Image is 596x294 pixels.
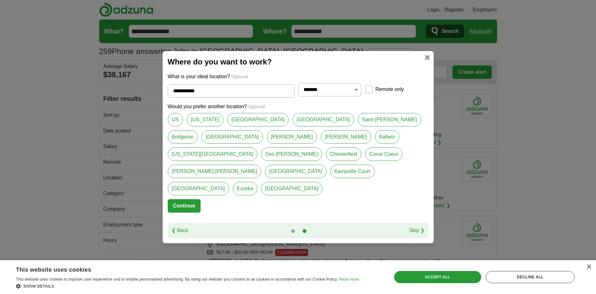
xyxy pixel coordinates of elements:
[409,227,425,234] a: Skip ❯
[168,182,229,195] a: [GEOGRAPHIC_DATA]
[267,130,317,144] a: [PERSON_NAME]
[168,165,261,178] a: [PERSON_NAME] [PERSON_NAME]
[16,283,359,289] div: Show details
[168,113,183,126] a: US
[330,165,375,178] a: Kampville Court
[261,147,322,161] a: Des [PERSON_NAME]
[168,147,258,161] a: [US_STATE][GEOGRAPHIC_DATA]
[265,165,327,178] a: [GEOGRAPHIC_DATA]
[172,227,188,234] a: ❮ Back
[375,130,400,144] a: Ballwin
[202,130,263,144] a: [GEOGRAPHIC_DATA]
[339,277,359,282] a: Read more, opens a new window
[375,86,404,93] label: Remote only
[24,284,54,289] span: Show details
[16,277,338,282] span: This website uses cookies to improve user experience and to enable personalised advertising. By u...
[248,104,265,109] span: Optional
[232,74,248,79] span: Optional
[292,113,354,126] a: [GEOGRAPHIC_DATA]
[586,265,591,269] div: Close
[168,73,429,80] p: What is your ideal location?
[233,182,257,195] a: Eureka
[168,199,201,213] button: Continue
[168,56,429,68] h2: Where do you want to work?
[187,113,224,126] a: [US_STATE]
[261,182,323,195] a: [GEOGRAPHIC_DATA]
[168,103,429,110] p: Would you prefer another location?
[227,113,289,126] a: [GEOGRAPHIC_DATA]
[168,130,198,144] a: Bridgeton
[326,147,361,161] a: Chesterfield
[321,130,371,144] a: [PERSON_NAME]
[486,271,575,283] div: Decline all
[358,113,421,126] a: Saint [PERSON_NAME]
[16,264,343,274] div: This website uses cookies
[394,271,481,283] div: Accept all
[365,147,402,161] a: Creve Coeur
